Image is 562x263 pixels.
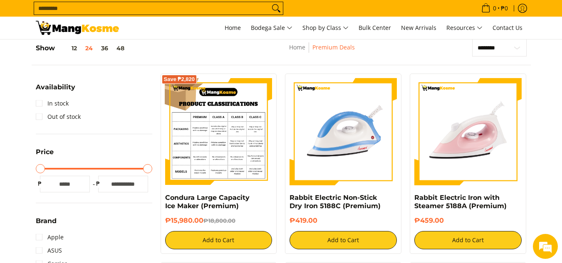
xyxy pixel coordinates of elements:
button: Add to Cart [290,231,397,249]
summary: Open [36,149,54,162]
a: Out of stock [36,110,81,123]
summary: Open [36,84,75,97]
a: Rabbit Electric Iron with Steamer 5188A (Premium) [414,194,507,210]
a: Condura Large Capacity Ice Maker (Premium) [165,194,250,210]
img: https://mangkosme.com/products/rabbit-eletric-iron-with-steamer-5188a-class-a [414,78,522,185]
button: 12 [55,45,81,52]
a: Bodega Sale [247,17,297,39]
span: Resources [446,23,483,33]
del: ₱18,800.00 [203,217,235,224]
span: Brand [36,218,57,224]
span: • [479,4,510,13]
span: ₱0 [500,5,509,11]
h5: Show [36,44,129,52]
button: Add to Cart [414,231,522,249]
a: Shop by Class [298,17,353,39]
a: Home [220,17,245,39]
a: Apple [36,231,64,244]
a: Resources [442,17,487,39]
span: Home [225,24,241,32]
a: New Arrivals [397,17,441,39]
summary: Open [36,218,57,231]
a: Premium Deals [312,43,355,51]
a: ASUS [36,244,62,257]
button: Search [270,2,283,15]
img: Premium Deals: Best Premium Home Appliances Sale l Mang Kosme [36,21,119,35]
a: Home [289,43,305,51]
a: In stock [36,97,69,110]
button: 24 [81,45,97,52]
a: Contact Us [488,17,527,39]
span: Save ₱2,820 [164,77,195,82]
nav: Breadcrumbs [234,42,410,61]
h6: ₱459.00 [414,216,522,225]
button: 48 [112,45,129,52]
button: 36 [97,45,112,52]
span: ₱ [94,179,102,188]
span: Availability [36,84,75,91]
nav: Main Menu [127,17,527,39]
span: 0 [492,5,498,11]
h6: ₱419.00 [290,216,397,225]
img: https://mangkosme.com/products/rabbit-electric-non-stick-dry-iron-5188c-class-a [290,78,397,185]
span: Price [36,149,54,155]
img: Condura Large Capacity Ice Maker (Premium) - 0 [165,78,272,185]
span: New Arrivals [401,24,436,32]
span: Bodega Sale [251,23,292,33]
a: Rabbit Electric Non-Stick Dry Iron 5188C (Premium) [290,194,381,210]
span: Contact Us [493,24,522,32]
a: Bulk Center [354,17,395,39]
span: ₱ [36,179,44,188]
h6: ₱15,980.00 [165,216,272,225]
span: Shop by Class [302,23,349,33]
span: Bulk Center [359,24,391,32]
button: Add to Cart [165,231,272,249]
